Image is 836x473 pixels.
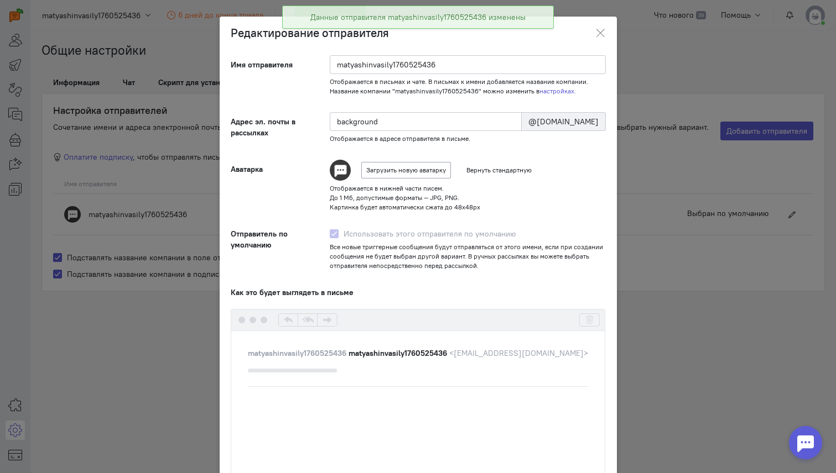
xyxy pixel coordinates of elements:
[330,134,470,143] span: Отображается в адресе отправителя в письме.
[461,162,537,178] button: Вернуть стандартную
[521,112,606,131] div: @[DOMAIN_NAME]
[248,348,346,358] strong: matyashinvasily1760525436
[231,287,354,298] label: Как это будет выглядеть в письме
[330,160,351,181] img: default-v3.png
[366,166,446,174] span: Загрузить новую аватарку
[220,55,319,96] label: Имя отправителя
[330,77,588,95] span: В письмах к имени добавляется название компании. Название компании "matyashinvasily1760525436" мо...
[310,12,526,23] div: Данные отправителя matyashinvasily1760525436 изменены
[220,160,319,212] label: Аватарка
[449,348,588,358] span: <[EMAIL_ADDRESS][DOMAIN_NAME]>
[539,87,576,95] a: настройках.
[330,77,427,86] span: Отображается в письмах и чате.
[349,348,447,358] strong: matyashinvasily1760525436
[330,242,606,270] small: Все новые триггерные сообщения будут отправляться от этого имени, если при создании сообщения не ...
[330,112,522,131] input: dmitry
[220,228,319,270] label: Отправитель по умолчанию
[220,112,319,143] label: Адрес эл. почты в рассылках
[330,183,606,212] small: Отображается в нижней части писем. До 1 Мб, допустимые форматы — JPG, PNG. Картинка будет автомат...
[231,25,389,41] h3: Редактирование отправителя
[330,55,606,74] input: Дмитрий
[344,228,516,239] label: Использовать этого отправителя по умолчанию
[278,313,337,327] img: control-buttons.svg
[579,313,600,327] img: trash-button.svg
